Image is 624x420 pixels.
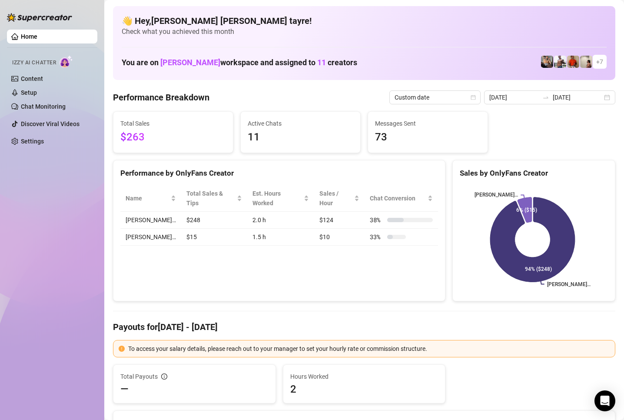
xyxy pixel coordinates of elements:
span: + 7 [596,57,603,67]
td: [PERSON_NAME]… [120,212,181,229]
td: $248 [181,212,247,229]
div: To access your salary details, please reach out to your manager to set your hourly rate or commis... [128,344,610,353]
div: Open Intercom Messenger [594,390,615,411]
td: $124 [314,212,365,229]
span: info-circle [161,373,167,380]
div: Sales by OnlyFans Creator [460,167,608,179]
img: logo-BBDzfeDw.svg [7,13,72,22]
span: Chat Conversion [370,193,426,203]
span: — [120,382,129,396]
span: Izzy AI Chatter [12,59,56,67]
th: Sales / Hour [314,185,365,212]
span: to [542,94,549,101]
span: Total Sales [120,119,226,128]
span: Total Payouts [120,372,158,381]
input: Start date [489,93,539,102]
span: Active Chats [248,119,353,128]
span: [PERSON_NAME] [160,58,220,67]
img: George [541,56,553,68]
span: Messages Sent [375,119,481,128]
td: $15 [181,229,247,246]
img: Ralphy [580,56,592,68]
span: Hours Worked [290,372,438,381]
span: 2 [290,382,438,396]
a: Settings [21,138,44,145]
span: Name [126,193,169,203]
span: Check what you achieved this month [122,27,607,37]
span: Custom date [395,91,475,104]
a: Home [21,33,37,40]
span: calendar [471,95,476,100]
td: $10 [314,229,365,246]
th: Name [120,185,181,212]
input: End date [553,93,602,102]
th: Total Sales & Tips [181,185,247,212]
h1: You are on workspace and assigned to creators [122,58,357,67]
a: Setup [21,89,37,96]
img: AI Chatter [60,55,73,68]
text: [PERSON_NAME]… [475,192,518,198]
a: Content [21,75,43,82]
h4: Performance Breakdown [113,91,209,103]
div: Est. Hours Worked [252,189,302,208]
span: exclamation-circle [119,346,125,352]
span: 11 [248,129,353,146]
span: Sales / Hour [319,189,353,208]
td: 1.5 h [247,229,314,246]
h4: 👋 Hey, [PERSON_NAME] [PERSON_NAME] tayre ! [122,15,607,27]
td: [PERSON_NAME]… [120,229,181,246]
span: 38 % [370,215,384,225]
th: Chat Conversion [365,185,438,212]
div: Performance by OnlyFans Creator [120,167,438,179]
a: Chat Monitoring [21,103,66,110]
span: Total Sales & Tips [186,189,235,208]
img: JUSTIN [554,56,566,68]
span: swap-right [542,94,549,101]
text: [PERSON_NAME]… [547,281,591,287]
span: 33 % [370,232,384,242]
span: $263 [120,129,226,146]
img: Justin [567,56,579,68]
td: 2.0 h [247,212,314,229]
span: 73 [375,129,481,146]
span: 11 [317,58,326,67]
a: Discover Viral Videos [21,120,80,127]
h4: Payouts for [DATE] - [DATE] [113,321,615,333]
